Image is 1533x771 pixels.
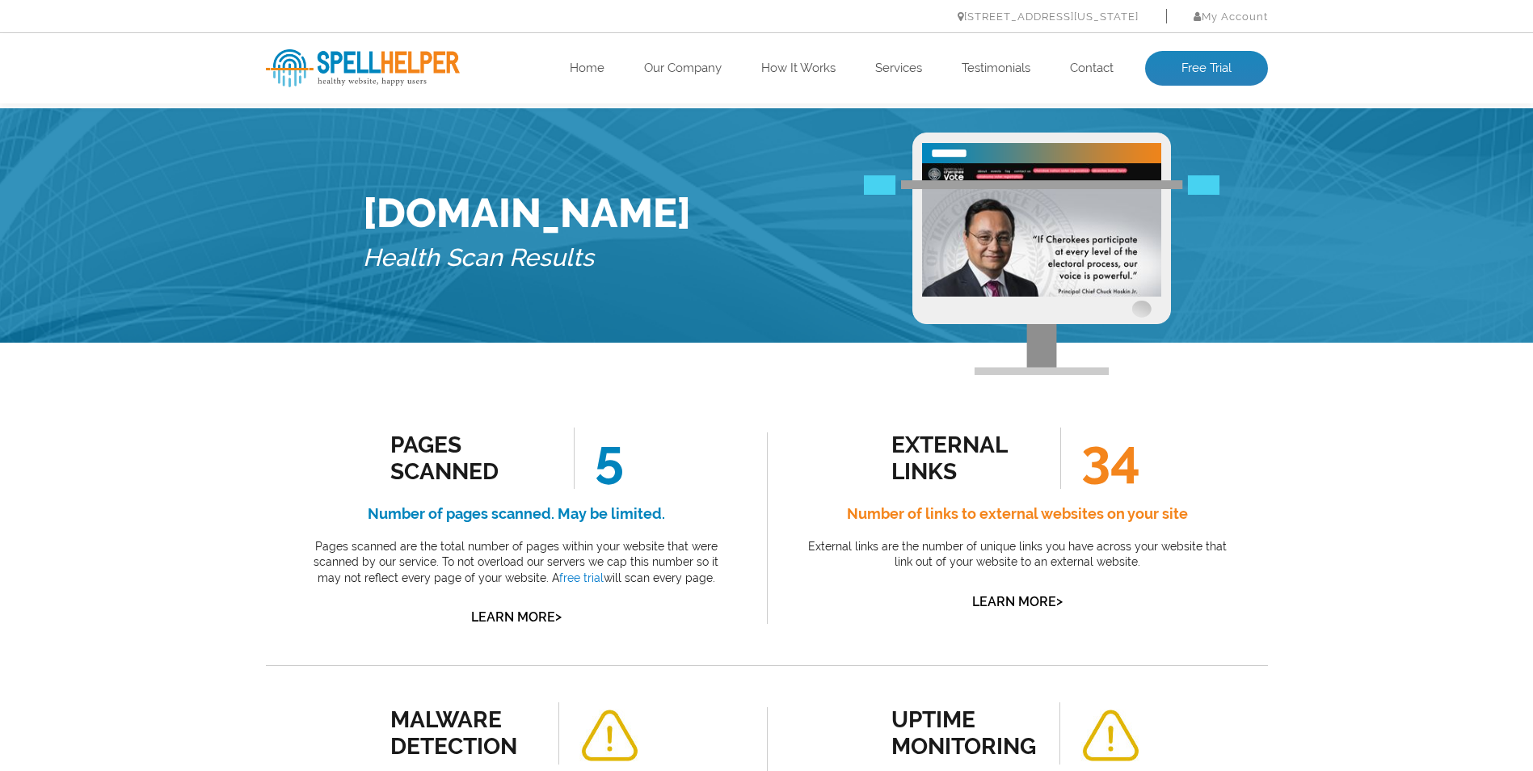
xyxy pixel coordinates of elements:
h4: Number of pages scanned. May be limited. [302,501,731,527]
span: 34 [1060,428,1140,489]
a: Learn More> [972,594,1063,609]
span: 5 [574,428,624,489]
img: Free Webiste Analysis [864,182,1219,201]
span: > [1056,590,1063,613]
img: Free Webiste Analysis [912,133,1171,375]
h4: Number of links to external websites on your site [803,501,1232,527]
img: Free Website Analysis [922,163,1161,297]
span: > [555,605,562,628]
img: alert [1080,710,1140,762]
h1: [DOMAIN_NAME] [363,189,691,237]
img: alert [579,710,639,762]
div: Pages Scanned [390,432,537,485]
p: Pages scanned are the total number of pages within your website that were scanned by our service.... [302,539,731,587]
div: uptime monitoring [891,706,1038,760]
h5: Health Scan Results [363,237,691,280]
div: external links [891,432,1038,485]
div: malware detection [390,706,537,760]
a: free trial [559,571,604,584]
p: External links are the number of unique links you have across your website that link out of your ... [803,539,1232,571]
a: Learn More> [471,609,562,625]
